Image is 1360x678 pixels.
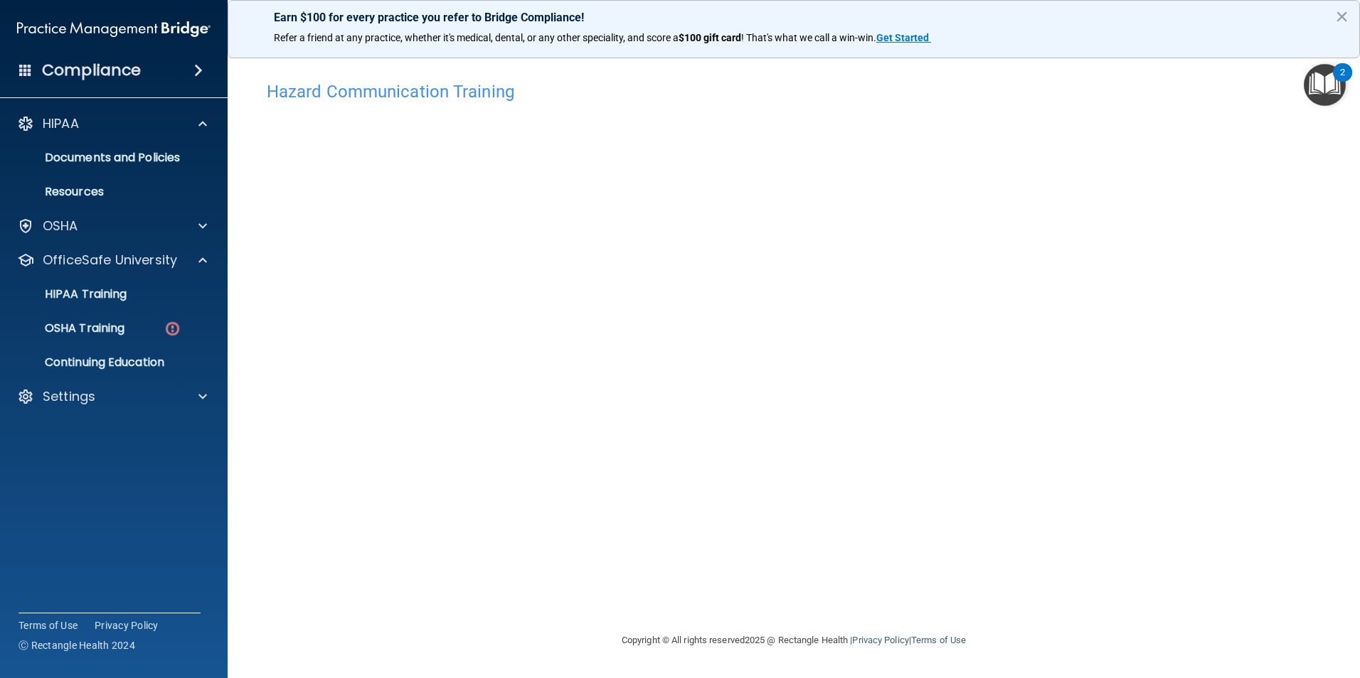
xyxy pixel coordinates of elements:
[911,635,966,645] a: Terms of Use
[534,618,1053,663] div: Copyright © All rights reserved 2025 @ Rectangle Health | |
[9,321,124,335] p: OSHA Training
[17,217,207,235] a: OSHA
[274,11,1314,24] p: Earn $100 for every practice you refer to Bridge Compliance!
[18,618,78,633] a: Terms of Use
[1340,72,1345,91] div: 2
[17,15,211,43] img: PMB logo
[876,32,929,43] strong: Get Started
[741,32,876,43] span: ! That's what we call a win-win.
[1304,64,1346,106] button: Open Resource Center, 2 new notifications
[852,635,908,645] a: Privacy Policy
[876,32,931,43] a: Get Started
[95,618,159,633] a: Privacy Policy
[17,252,207,269] a: OfficeSafe University
[1335,5,1349,28] button: Close
[267,82,1321,101] h4: Hazard Communication Training
[17,388,207,405] a: Settings
[18,638,135,652] span: Ⓒ Rectangle Health 2024
[9,151,203,165] p: Documents and Policies
[274,32,679,43] span: Refer a friend at any practice, whether it's medical, dental, or any other speciality, and score a
[17,115,207,132] a: HIPAA
[9,185,203,199] p: Resources
[43,217,78,235] p: OSHA
[43,388,95,405] p: Settings
[43,115,79,132] p: HIPAA
[9,355,203,370] p: Continuing Education
[164,320,181,338] img: danger-circle.6113f641.png
[9,287,127,301] p: HIPAA Training
[43,252,177,269] p: OfficeSafe University
[267,109,992,578] iframe: HCT
[679,32,741,43] strong: $100 gift card
[42,60,141,80] h4: Compliance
